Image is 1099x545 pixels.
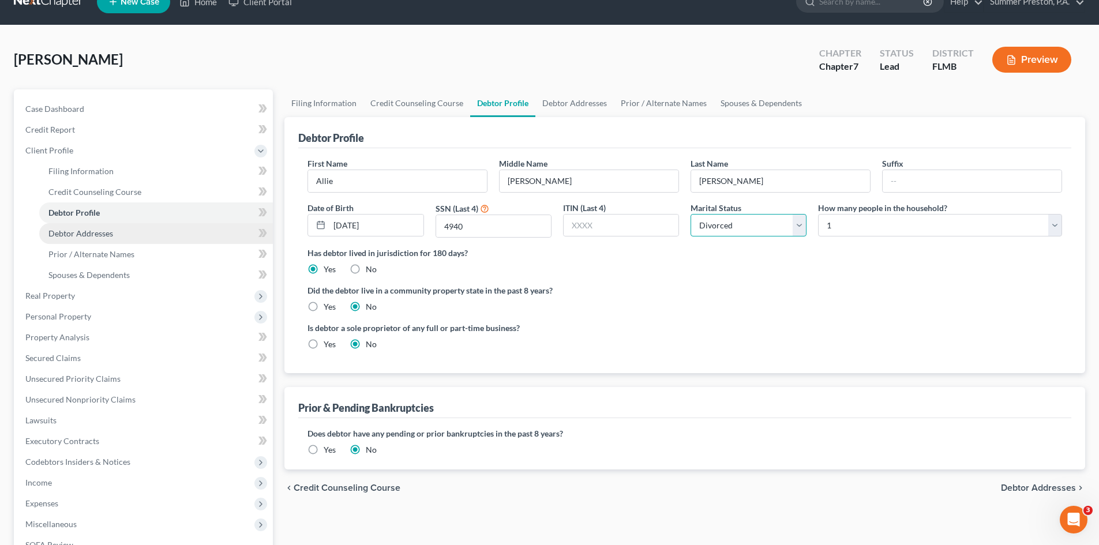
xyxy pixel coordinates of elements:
[819,60,861,73] div: Chapter
[691,202,741,214] label: Marital Status
[614,89,714,117] a: Prior / Alternate Names
[48,208,100,217] span: Debtor Profile
[307,157,347,170] label: First Name
[25,332,89,342] span: Property Analysis
[16,410,273,431] a: Lawsuits
[563,202,606,214] label: ITIN (Last 4)
[307,322,679,334] label: Is debtor a sole proprietor of any full or part-time business?
[883,170,1062,192] input: --
[25,478,52,487] span: Income
[307,284,1062,296] label: Did the debtor live in a community property state in the past 8 years?
[25,394,136,404] span: Unsecured Nonpriority Claims
[308,170,487,192] input: --
[436,215,551,237] input: XXXX
[714,89,809,117] a: Spouses & Dependents
[298,131,364,145] div: Debtor Profile
[307,247,1062,259] label: Has debtor lived in jurisdiction for 180 days?
[1060,506,1087,533] iframe: Intercom live chat
[25,104,84,114] span: Case Dashboard
[16,327,273,348] a: Property Analysis
[25,519,77,529] span: Miscellaneous
[16,348,273,369] a: Secured Claims
[324,301,336,313] label: Yes
[932,60,974,73] div: FLMB
[324,339,336,350] label: Yes
[16,369,273,389] a: Unsecured Priority Claims
[25,353,81,363] span: Secured Claims
[284,483,294,493] i: chevron_left
[16,431,273,452] a: Executory Contracts
[535,89,614,117] a: Debtor Addresses
[366,301,377,313] label: No
[819,47,861,60] div: Chapter
[324,444,336,456] label: Yes
[25,291,75,300] span: Real Property
[366,339,377,350] label: No
[992,47,1071,73] button: Preview
[294,483,400,493] span: Credit Counseling Course
[48,270,130,280] span: Spouses & Dependents
[882,157,903,170] label: Suffix
[366,444,377,456] label: No
[14,51,123,67] span: [PERSON_NAME]
[25,125,75,134] span: Credit Report
[284,89,363,117] a: Filing Information
[932,47,974,60] div: District
[16,119,273,140] a: Credit Report
[1083,506,1093,515] span: 3
[853,61,858,72] span: 7
[880,47,914,60] div: Status
[564,215,678,236] input: XXXX
[284,483,400,493] button: chevron_left Credit Counseling Course
[25,457,130,467] span: Codebtors Insiders & Notices
[25,311,91,321] span: Personal Property
[1001,483,1076,493] span: Debtor Addresses
[691,170,870,192] input: --
[25,436,99,446] span: Executory Contracts
[880,60,914,73] div: Lead
[470,89,535,117] a: Debtor Profile
[499,157,547,170] label: Middle Name
[818,202,947,214] label: How many people in the household?
[16,389,273,410] a: Unsecured Nonpriority Claims
[39,223,273,244] a: Debtor Addresses
[25,415,57,425] span: Lawsuits
[1001,483,1085,493] button: Debtor Addresses chevron_right
[39,182,273,202] a: Credit Counseling Course
[25,145,73,155] span: Client Profile
[307,202,354,214] label: Date of Birth
[39,202,273,223] a: Debtor Profile
[298,401,434,415] div: Prior & Pending Bankruptcies
[39,161,273,182] a: Filing Information
[436,202,478,215] label: SSN (Last 4)
[39,244,273,265] a: Prior / Alternate Names
[48,249,134,259] span: Prior / Alternate Names
[691,157,728,170] label: Last Name
[25,498,58,508] span: Expenses
[16,99,273,119] a: Case Dashboard
[363,89,470,117] a: Credit Counseling Course
[39,265,273,285] a: Spouses & Dependents
[500,170,678,192] input: M.I
[1076,483,1085,493] i: chevron_right
[48,187,141,197] span: Credit Counseling Course
[48,166,114,176] span: Filing Information
[329,215,423,236] input: MM/DD/YYYY
[307,427,1062,439] label: Does debtor have any pending or prior bankruptcies in the past 8 years?
[48,228,113,238] span: Debtor Addresses
[324,264,336,275] label: Yes
[25,374,121,384] span: Unsecured Priority Claims
[366,264,377,275] label: No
